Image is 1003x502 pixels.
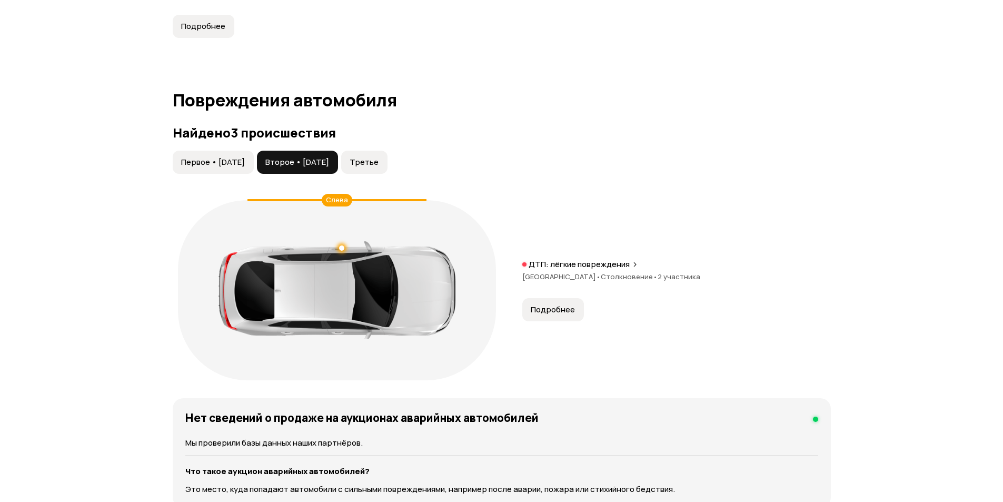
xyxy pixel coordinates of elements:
span: • [596,272,601,281]
button: Третье [341,151,388,174]
span: Столкновение [601,272,658,281]
span: Второе • [DATE] [265,157,329,168]
p: Мы проверили базы данных наших партнёров. [185,437,818,449]
span: Подробнее [181,21,225,32]
strong: Что такое аукцион аварийных автомобилей? [185,466,370,477]
span: [GEOGRAPHIC_DATA] [522,272,601,281]
span: Третье [350,157,379,168]
p: ДТП: лёгкие повреждения [529,259,630,270]
span: Первое • [DATE] [181,157,245,168]
h3: Найдено 3 происшествия [173,125,831,140]
p: Это место, куда попадают автомобили с сильными повреждениями, например после аварии, пожара или с... [185,484,818,495]
button: Подробнее [173,15,234,38]
button: Первое • [DATE] [173,151,254,174]
button: Второе • [DATE] [257,151,338,174]
span: 2 участника [658,272,700,281]
h1: Повреждения автомобиля [173,91,831,110]
div: Слева [322,194,352,206]
button: Подробнее [522,298,584,321]
span: Подробнее [531,304,575,315]
span: • [653,272,658,281]
h4: Нет сведений о продаже на аукционах аварийных автомобилей [185,411,539,425]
